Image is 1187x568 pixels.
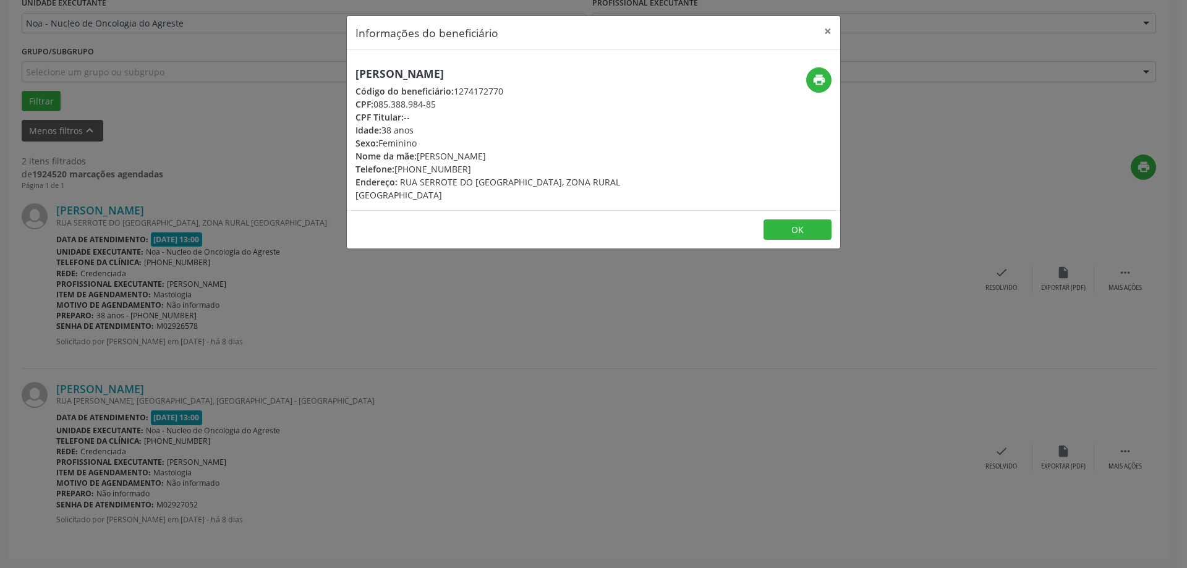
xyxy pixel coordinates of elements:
button: print [806,67,832,93]
div: [PHONE_NUMBER] [355,163,667,176]
span: Sexo: [355,137,378,149]
span: Código do beneficiário: [355,85,454,97]
span: Idade: [355,124,381,136]
div: 1274172770 [355,85,667,98]
button: Close [815,16,840,46]
div: -- [355,111,667,124]
div: [PERSON_NAME] [355,150,667,163]
span: CPF: [355,98,373,110]
button: OK [764,219,832,240]
span: RUA SERROTE DO [GEOGRAPHIC_DATA], ZONA RURAL [GEOGRAPHIC_DATA] [355,176,620,201]
span: CPF Titular: [355,111,404,123]
div: 085.388.984-85 [355,98,667,111]
div: 38 anos [355,124,667,137]
span: Endereço: [355,176,398,188]
div: Feminino [355,137,667,150]
h5: [PERSON_NAME] [355,67,667,80]
i: print [812,73,826,87]
span: Telefone: [355,163,394,175]
h5: Informações do beneficiário [355,25,498,41]
span: Nome da mãe: [355,150,417,162]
